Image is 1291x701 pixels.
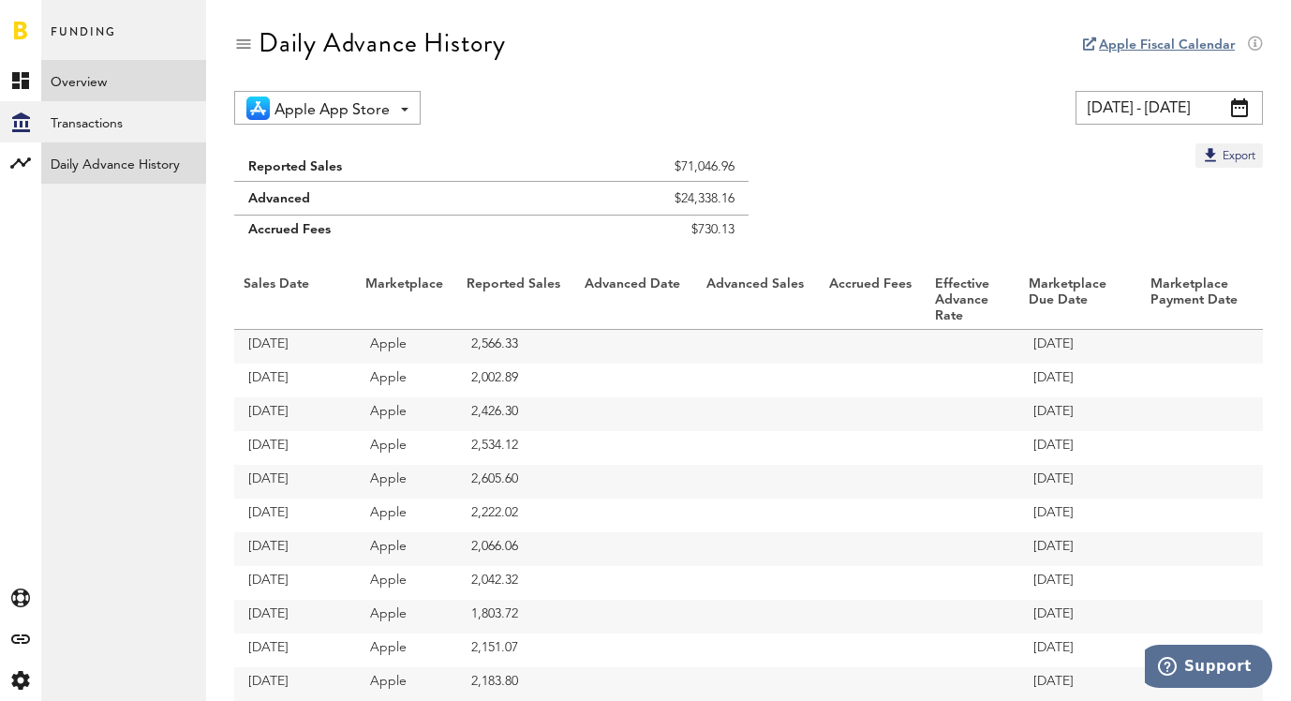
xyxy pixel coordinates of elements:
td: [DATE] [1019,600,1141,634]
td: [DATE] [234,634,356,667]
a: Transactions [41,101,206,142]
td: 2,002.89 [457,364,575,397]
span: Funding [51,21,116,60]
td: [DATE] [234,499,356,532]
td: [DATE] [1019,566,1141,600]
td: [DATE] [1019,431,1141,465]
td: Apple [356,667,457,701]
td: [DATE] [234,667,356,701]
th: Marketplace [356,272,457,330]
td: Apple [356,532,457,566]
th: Marketplace Payment Date [1141,272,1263,330]
th: Reported Sales [457,272,575,330]
th: Sales Date [234,272,356,330]
td: 2,605.60 [457,465,575,499]
th: Effective Advance Rate [926,272,1019,330]
td: $730.13 [533,216,749,254]
a: Overview [41,60,206,101]
td: 2,151.07 [457,634,575,667]
td: 1,803.72 [457,600,575,634]
td: [DATE] [234,364,356,397]
td: Apple [356,634,457,667]
td: 2,566.33 [457,330,575,364]
td: [DATE] [1019,667,1141,701]
td: $24,338.16 [533,182,749,216]
iframe: Opens a widget where you can find more information [1145,645,1272,692]
td: Apple [356,499,457,532]
td: [DATE] [234,397,356,431]
th: Accrued Fees [820,272,926,330]
th: Advanced Sales [697,272,819,330]
th: Advanced Date [575,272,697,330]
td: [DATE] [1019,330,1141,364]
td: [DATE] [1019,532,1141,566]
td: [DATE] [1019,397,1141,431]
td: [DATE] [1019,499,1141,532]
td: [DATE] [1019,465,1141,499]
div: Daily Advance History [259,28,506,58]
td: Apple [356,397,457,431]
span: Apple App Store [275,95,390,127]
td: [DATE] [1019,634,1141,667]
a: Daily Advance History [41,142,206,184]
img: Export [1201,145,1220,164]
td: 2,066.06 [457,532,575,566]
td: $71,046.96 [533,143,749,182]
td: Accrued Fees [234,216,533,254]
td: [DATE] [234,330,356,364]
td: [DATE] [234,600,356,634]
td: Advanced [234,182,533,216]
td: [DATE] [1019,364,1141,397]
td: [DATE] [234,465,356,499]
td: 2,042.32 [457,566,575,600]
td: 2,222.02 [457,499,575,532]
td: 2,534.12 [457,431,575,465]
button: Export [1195,143,1263,168]
td: Reported Sales [234,143,533,182]
td: Apple [356,465,457,499]
td: Apple [356,600,457,634]
td: [DATE] [234,566,356,600]
td: Apple [356,330,457,364]
td: [DATE] [234,532,356,566]
td: Apple [356,431,457,465]
td: Apple [356,364,457,397]
a: Apple Fiscal Calendar [1099,38,1235,52]
img: 21.png [246,97,270,120]
td: 2,426.30 [457,397,575,431]
td: [DATE] [234,431,356,465]
td: Apple [356,566,457,600]
th: Marketplace Due Date [1019,272,1141,330]
td: 2,183.80 [457,667,575,701]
